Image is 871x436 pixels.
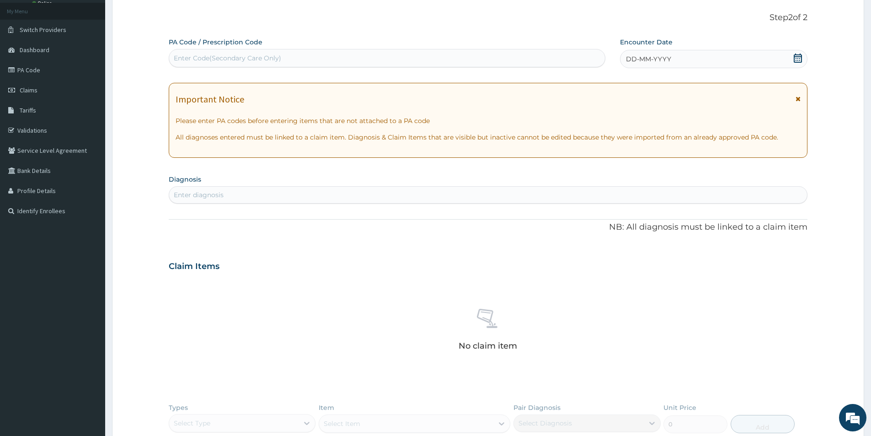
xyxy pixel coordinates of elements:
[150,5,172,27] div: Minimize live chat window
[174,190,224,199] div: Enter diagnosis
[169,13,807,23] p: Step 2 of 2
[17,46,37,69] img: d_794563401_company_1708531726252_794563401
[459,341,517,350] p: No claim item
[20,46,49,54] span: Dashboard
[176,133,801,142] p: All diagnoses entered must be linked to a claim item. Diagnosis & Claim Items that are visible bu...
[169,38,262,47] label: PA Code / Prescription Code
[176,94,244,104] h1: Important Notice
[20,26,66,34] span: Switch Providers
[620,38,673,47] label: Encounter Date
[176,116,801,125] p: Please enter PA codes before entering items that are not attached to a PA code
[174,54,281,63] div: Enter Code(Secondary Care Only)
[20,106,36,114] span: Tariffs
[626,54,671,64] span: DD-MM-YYYY
[169,221,807,233] p: NB: All diagnosis must be linked to a claim item
[169,262,219,272] h3: Claim Items
[169,175,201,184] label: Diagnosis
[20,86,37,94] span: Claims
[53,115,126,208] span: We're online!
[48,51,154,63] div: Chat with us now
[5,250,174,282] textarea: Type your message and hit 'Enter'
